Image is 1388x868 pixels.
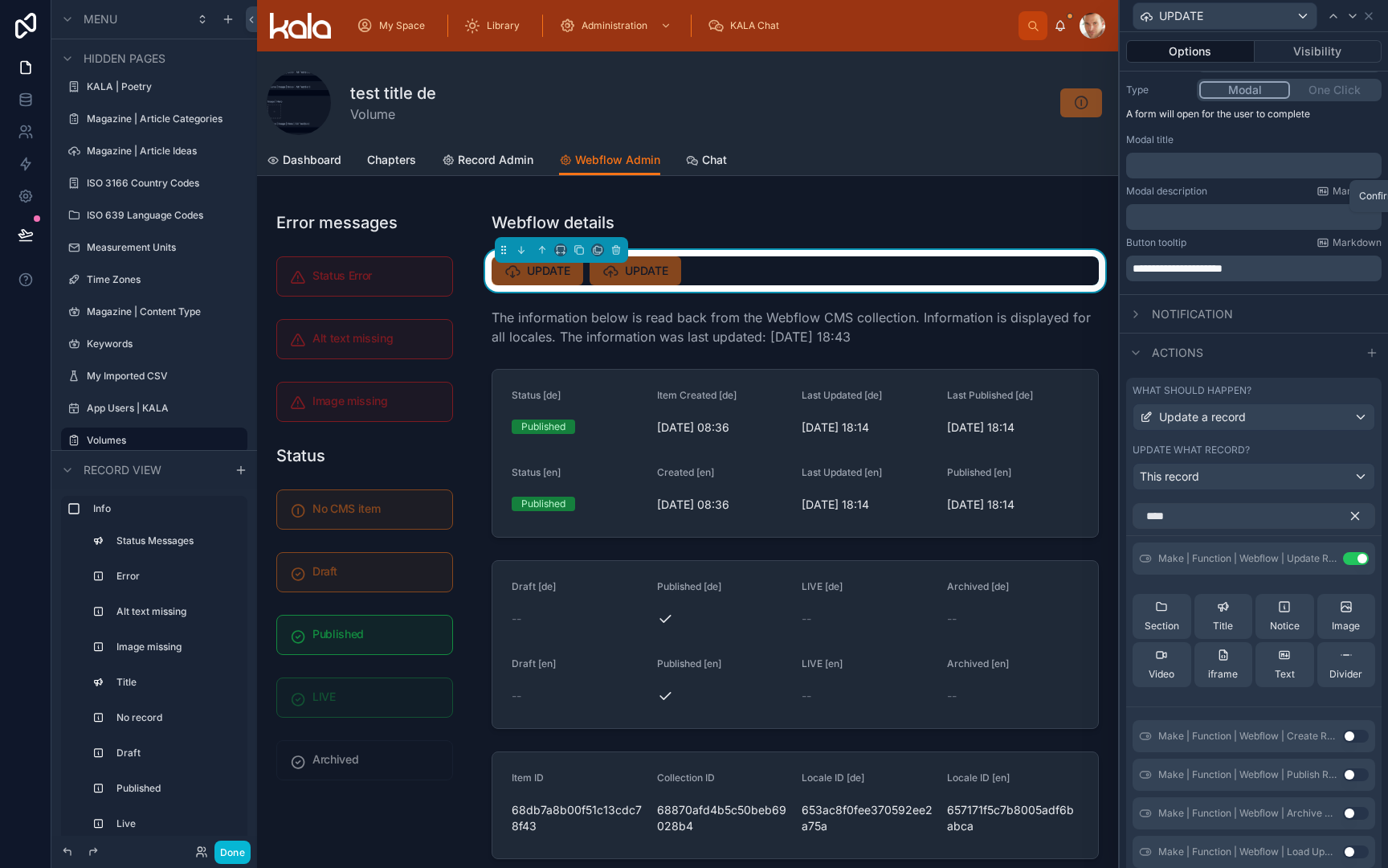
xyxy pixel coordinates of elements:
[1126,108,1382,127] p: A form will open for the user to complete
[1126,84,1190,96] label: Type
[344,8,1019,43] div: scrollable content
[487,19,520,32] span: Library
[116,747,238,759] label: Draft
[350,82,436,104] h1: test title de
[87,338,244,350] label: Keywords
[1159,8,1203,24] span: UPDATE
[116,817,238,830] label: Live
[1133,384,1251,397] label: What should happen?
[84,51,165,67] span: Hidden pages
[1126,40,1255,63] button: Options
[1158,768,1337,781] span: Make | Function | Webflow | Publish Record
[87,434,238,447] label: Volumes
[459,11,531,40] a: Library
[1332,620,1360,633] span: Image
[1158,845,1337,858] span: Make | Function | Webflow | Load Update
[1194,594,1253,639] button: Title
[1126,256,1382,281] div: scrollable content
[1152,306,1233,322] span: Notification
[1213,620,1233,633] span: Title
[1140,469,1199,485] span: This record
[367,152,416,168] span: Chapters
[379,19,425,32] span: My Space
[1255,594,1314,639] button: Notice
[1133,2,1317,30] button: UPDATE
[1126,204,1382,230] div: scrollable content
[1208,668,1238,681] span: iframe
[575,152,660,168] span: Webflow Admin
[87,241,244,254] label: Measurement Units
[1317,236,1382,249] a: Markdown
[1133,463,1375,490] button: This record
[116,711,238,724] label: No record
[1152,345,1203,361] span: Actions
[270,13,331,39] img: App logo
[1270,620,1300,633] span: Notice
[1133,594,1191,639] button: Section
[116,570,238,583] label: Error
[582,19,647,32] span: Administration
[116,782,238,795] label: Published
[87,273,244,286] label: Time Zones
[350,104,436,124] span: Volume
[84,11,117,27] span: Menu
[1317,185,1382,198] a: Markdown
[1333,185,1382,198] span: Markdown
[1158,730,1337,743] span: Make | Function | Webflow | Create Record
[703,11,790,40] a: KALA Chat
[1158,807,1337,820] span: Make | Function | Webflow | Archive Record
[1255,40,1382,63] button: Visibility
[1126,236,1186,249] label: Button tooltip
[87,113,244,125] label: Magazine | Article Categories
[116,605,238,618] label: Alt text missing
[1159,409,1246,425] span: Update a record
[51,489,257,836] div: scrollable content
[1145,620,1179,633] span: Section
[87,177,244,190] label: ISO 3166 Country Codes
[559,145,660,176] a: Webflow Admin
[1194,642,1253,687] button: iframe
[1317,642,1376,687] button: Divider
[1158,552,1337,565] span: Make | Function | Webflow | Update Record
[1126,185,1207,198] label: Modal description
[87,305,244,318] label: Magazine | Content Type
[87,370,244,383] label: My Imported CSV
[1126,153,1382,178] div: scrollable content
[458,152,533,168] span: Record Admin
[1126,133,1174,146] label: Modal title
[1333,236,1382,249] span: Markdown
[93,502,241,515] label: Info
[87,402,244,415] label: App Users | KALA
[1199,81,1290,99] button: Modal
[1255,642,1314,687] button: Text
[87,209,244,222] label: ISO 639 Language Codes
[702,152,727,168] span: Chat
[87,80,244,93] label: KALA | Poetry
[283,152,341,168] span: Dashboard
[84,462,161,478] span: Record view
[267,145,341,178] a: Dashboard
[686,145,727,178] a: Chat
[1133,444,1250,457] label: Update what record?
[116,641,238,653] label: Image missing
[1317,594,1376,639] button: Image
[1133,642,1191,687] button: Video
[352,11,436,40] a: My Space
[87,145,244,158] label: Magazine | Article Ideas
[1329,668,1362,681] span: Divider
[554,11,680,40] a: Administration
[214,841,251,864] button: Done
[116,676,238,689] label: Title
[116,534,238,547] label: Status Messages
[367,145,416,178] a: Chapters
